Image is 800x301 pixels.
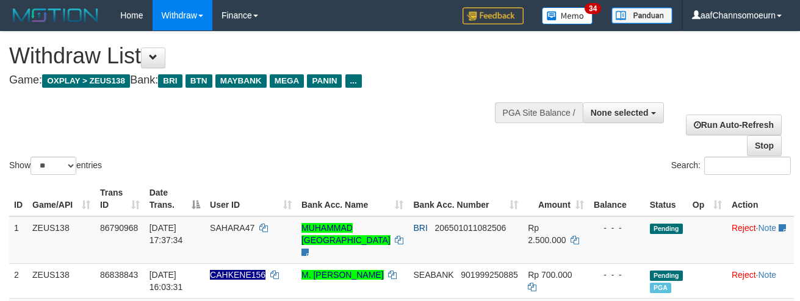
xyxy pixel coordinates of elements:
button: None selected [583,102,664,123]
span: ... [345,74,362,88]
span: Copy 206501011082506 to clipboard [435,223,506,233]
span: Pending [650,224,683,234]
th: Status [645,182,688,216]
a: Run Auto-Refresh [686,115,782,135]
label: Search: [671,157,791,175]
td: 2 [9,263,27,298]
div: PGA Site Balance / [495,102,583,123]
td: · [727,216,794,264]
a: Note [758,270,776,280]
img: panduan.png [611,7,672,24]
span: BRI [413,223,427,233]
span: BTN [186,74,212,88]
a: M. [PERSON_NAME] [301,270,384,280]
a: Reject [732,270,756,280]
td: ZEUS138 [27,263,95,298]
th: Date Trans.: activate to sort column descending [145,182,205,216]
span: Rp 700.000 [528,270,572,280]
span: PANIN [307,74,342,88]
img: Feedback.jpg [463,7,524,24]
td: ZEUS138 [27,216,95,264]
th: User ID: activate to sort column ascending [205,182,297,216]
a: MUHAMMAD [GEOGRAPHIC_DATA] [301,223,391,245]
span: OXPLAY > ZEUS138 [42,74,130,88]
span: SAHARA47 [210,223,254,233]
select: Showentries [31,157,76,175]
th: Trans ID: activate to sort column ascending [95,182,145,216]
th: Action [727,182,794,216]
th: ID [9,182,27,216]
span: [DATE] 16:03:31 [150,270,183,292]
span: SEABANK [413,270,453,280]
span: MAYBANK [215,74,267,88]
td: 1 [9,216,27,264]
span: MEGA [270,74,305,88]
img: Button%20Memo.svg [542,7,593,24]
span: Nama rekening ada tanda titik/strip, harap diedit [210,270,265,280]
a: Reject [732,223,756,233]
th: Bank Acc. Name: activate to sort column ascending [297,182,409,216]
span: Marked by aafkaynarin [650,283,671,293]
span: [DATE] 17:37:34 [150,223,183,245]
img: MOTION_logo.png [9,6,102,24]
label: Show entries [9,157,102,175]
th: Game/API: activate to sort column ascending [27,182,95,216]
a: Note [758,223,776,233]
span: Copy 901999250885 to clipboard [461,270,517,280]
span: Pending [650,271,683,281]
div: - - - [594,222,640,234]
div: - - - [594,269,640,281]
span: Rp 2.500.000 [528,223,566,245]
th: Bank Acc. Number: activate to sort column ascending [408,182,523,216]
span: None selected [591,108,649,118]
th: Balance [589,182,645,216]
th: Amount: activate to sort column ascending [523,182,589,216]
span: 34 [585,3,601,14]
input: Search: [704,157,791,175]
h1: Withdraw List [9,44,521,68]
span: 86790968 [100,223,138,233]
span: BRI [158,74,182,88]
a: Stop [747,135,782,156]
span: 86838843 [100,270,138,280]
h4: Game: Bank: [9,74,521,87]
td: · [727,263,794,298]
th: Op: activate to sort column ascending [688,182,727,216]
